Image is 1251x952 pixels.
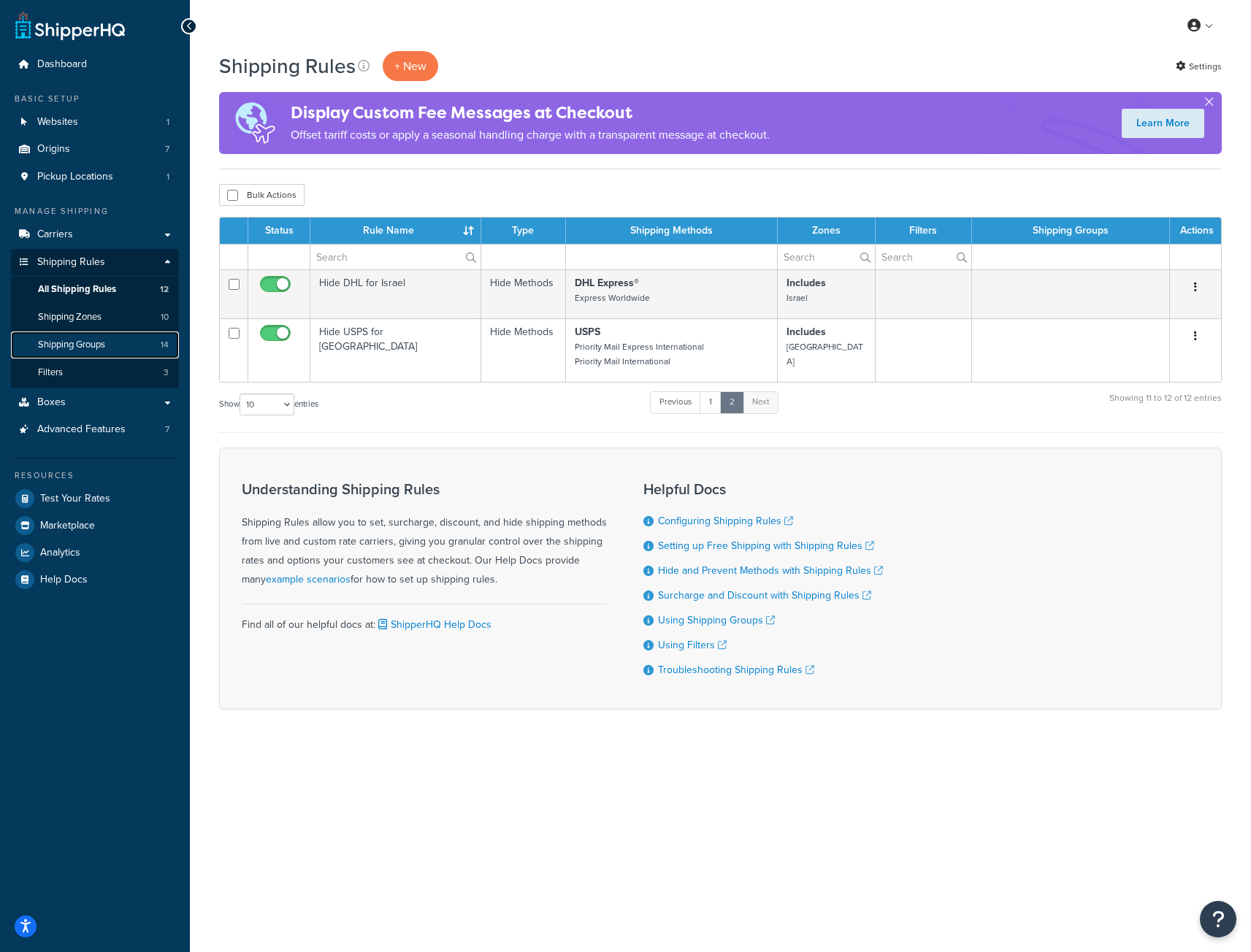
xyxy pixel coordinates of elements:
[11,109,179,136] li: Websites
[15,11,125,40] a: ShipperHQ Home
[787,291,808,304] small: Israel
[383,51,438,81] p: + New
[720,391,744,413] a: 2
[375,617,491,632] a: ShipperHQ Help Docs
[1170,218,1221,244] th: Actions
[242,481,607,497] h3: Understanding Shipping Rules
[266,572,351,587] a: example scenarios
[481,218,566,244] th: Type
[219,184,305,206] button: Bulk Actions
[972,218,1170,244] th: Shipping Groups
[37,229,73,241] span: Carriers
[876,218,972,244] th: Filters
[37,116,78,128] span: Websites
[11,109,179,136] a: Websites 1
[40,574,88,586] span: Help Docs
[11,249,179,276] a: Shipping Rules
[37,256,105,269] span: Shipping Rules
[658,637,727,653] a: Using Filters
[11,249,179,388] li: Shipping Rules
[11,164,179,191] li: Pickup Locations
[566,218,778,244] th: Shipping Methods
[242,604,607,634] div: Find all of our helpful docs at:
[37,396,66,409] span: Boxes
[167,171,169,183] span: 1
[575,324,600,339] strong: USPS
[11,136,179,163] a: Origins 7
[11,469,179,482] div: Resources
[37,58,87,71] span: Dashboard
[778,245,874,269] input: Search
[787,275,826,291] strong: Includes
[40,520,95,532] span: Marketplace
[38,339,105,351] span: Shipping Groups
[778,218,875,244] th: Zones
[787,324,826,339] strong: Includes
[310,269,481,318] td: Hide DHL for Israel
[248,218,310,244] th: Status
[11,331,179,358] li: Shipping Groups
[481,318,566,382] td: Hide Methods
[11,485,179,512] a: Test Your Rates
[11,416,179,443] li: Advanced Features
[310,245,481,269] input: Search
[167,116,169,128] span: 1
[219,52,356,80] h1: Shipping Rules
[1109,390,1222,421] div: Showing 11 to 12 of 12 entries
[11,567,179,593] a: Help Docs
[38,283,116,296] span: All Shipping Rules
[161,311,169,323] span: 10
[164,366,169,379] span: 3
[11,136,179,163] li: Origins
[11,221,179,248] li: Carriers
[658,538,874,553] a: Setting up Free Shipping with Shipping Rules
[38,366,63,379] span: Filters
[575,291,650,304] small: Express Worldwide
[40,493,110,505] span: Test Your Rates
[165,143,169,156] span: 7
[700,391,722,413] a: 1
[11,304,179,331] a: Shipping Zones 10
[165,423,169,436] span: 7
[658,662,814,677] a: Troubleshooting Shipping Rules
[876,245,971,269] input: Search
[291,101,770,125] h4: Display Custom Fee Messages at Checkout
[658,563,883,578] a: Hide and Prevent Methods with Shipping Rules
[37,171,113,183] span: Pickup Locations
[658,613,775,628] a: Using Shipping Groups
[310,318,481,382] td: Hide USPS for [GEOGRAPHIC_DATA]
[242,481,607,589] div: Shipping Rules allow you to set, surcharge, discount, and hide shipping methods from live and cus...
[37,143,70,156] span: Origins
[11,389,179,416] a: Boxes
[160,283,169,296] span: 12
[658,513,793,529] a: Configuring Shipping Rules
[787,340,863,368] small: [GEOGRAPHIC_DATA]
[11,540,179,566] a: Analytics
[11,331,179,358] a: Shipping Groups 14
[11,276,179,303] li: All Shipping Rules
[11,164,179,191] a: Pickup Locations 1
[1176,56,1222,77] a: Settings
[291,125,770,145] p: Offset tariff costs or apply a seasonal handling charge with a transparent message at checkout.
[743,391,778,413] a: Next
[219,394,318,415] label: Show entries
[161,339,169,351] span: 14
[11,93,179,105] div: Basic Setup
[575,340,704,368] small: Priority Mail Express International Priority Mail International
[11,416,179,443] a: Advanced Features 7
[11,276,179,303] a: All Shipping Rules 12
[1200,901,1236,937] button: Open Resource Center
[11,51,179,78] a: Dashboard
[643,481,883,497] h3: Helpful Docs
[575,275,639,291] strong: DHL Express®
[310,218,481,244] th: Rule Name : activate to sort column ascending
[40,547,80,559] span: Analytics
[11,513,179,539] a: Marketplace
[11,359,179,386] a: Filters 3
